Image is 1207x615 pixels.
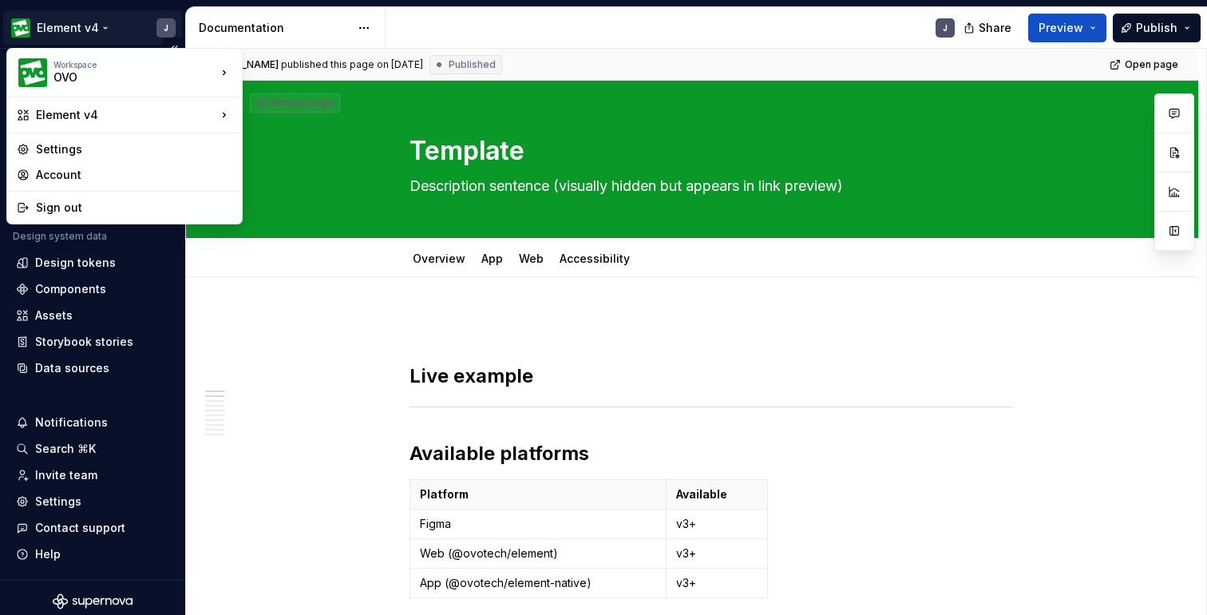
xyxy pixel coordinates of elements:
div: OVO [53,69,189,85]
div: Account [36,167,232,183]
img: a1163231-533e-497d-a445-0e6f5b523c07.png [18,58,47,87]
div: Settings [36,141,232,157]
div: Sign out [36,200,232,216]
div: Workspace [53,60,216,69]
div: Element v4 [36,107,216,123]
